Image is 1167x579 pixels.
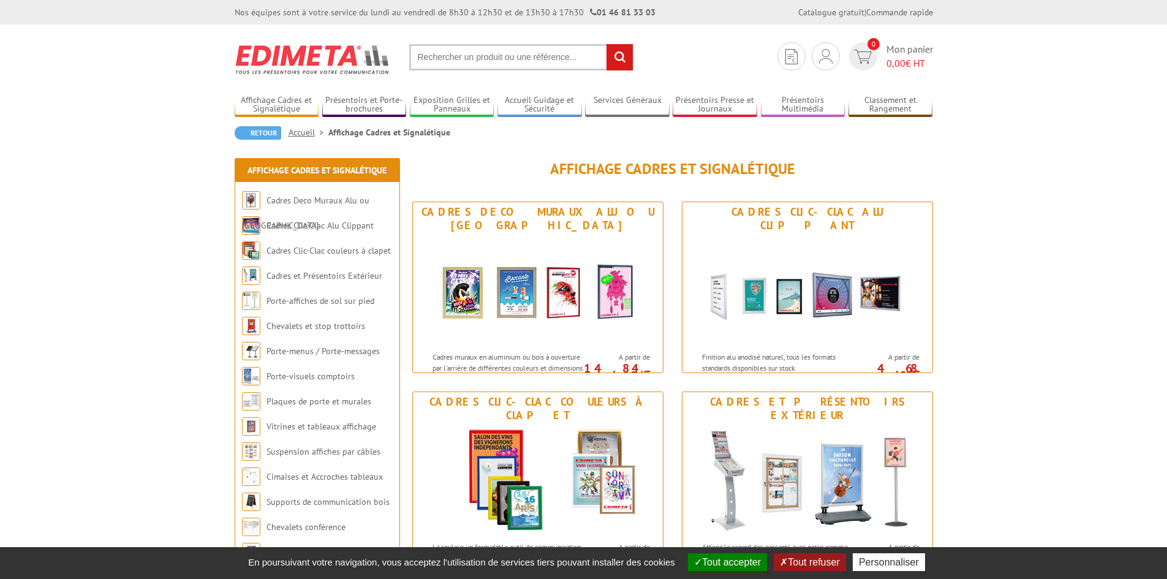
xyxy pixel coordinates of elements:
[266,320,365,331] a: Chevalets et stop trottoirs
[242,241,260,260] img: Cadres Clic-Clac couleurs à clapet
[857,542,920,552] span: A partir de
[328,126,450,138] li: Affichage Cadres et Signalétique
[289,127,328,138] a: Accueil
[685,395,929,422] div: Cadres et Présentoirs Extérieur
[886,57,905,69] span: 0,00
[702,352,854,373] p: Finition alu anodisé naturel, tous les formats standards disponibles sur stock.
[242,195,369,231] a: Cadres Deco Muraux Alu ou [GEOGRAPHIC_DATA]
[266,371,355,382] a: Porte-visuels comptoirs
[910,368,920,379] sup: HT
[886,42,933,70] span: Mon panier
[587,352,650,362] span: A partir de
[266,346,380,357] a: Porte-menus / Porte-messages
[585,95,670,115] a: Services Généraux
[798,7,864,18] a: Catalogue gratuit
[266,471,383,482] a: Cimaises et Accroches tableaux
[242,292,260,310] img: Porte-affiches de sol sur pied
[412,392,663,563] a: Cadres Clic-Clac couleurs à clapet Cadres Clic-Clac couleurs à clapet La couleur un formidable ou...
[867,38,880,50] span: 0
[242,442,260,461] img: Suspension affiches par câbles
[322,95,407,115] a: Présentoirs et Porte-brochures
[242,518,260,536] img: Chevalets conférence
[851,365,920,379] p: 4.68 €
[266,270,382,281] a: Cadres et Présentoirs Extérieur
[854,50,872,64] img: devis rapide
[242,557,681,567] span: En poursuivant votre navigation, vous acceptez l'utilisation de services tiers pouvant installer ...
[235,95,319,115] a: Affichage Cadres et Signalétique
[242,342,260,360] img: Porte-menus / Porte-messages
[587,542,650,552] span: A partir de
[798,6,933,18] div: |
[409,44,633,70] input: Rechercher un produit ou une référence...
[866,7,933,18] a: Commande rapide
[641,368,650,379] sup: HT
[425,425,651,535] img: Cadres Clic-Clac couleurs à clapet
[412,161,933,177] h1: Affichage Cadres et Signalétique
[694,425,921,535] img: Cadres et Présentoirs Extérieur
[266,220,374,231] a: Cadres Clic-Clac Alu Clippant
[242,317,260,335] img: Chevalets et stop trottoirs
[416,395,660,422] div: Cadres Clic-Clac couleurs à clapet
[410,95,494,115] a: Exposition Grilles et Panneaux
[247,165,387,176] a: Affichage Cadres et Signalétique
[774,553,845,571] button: Tout refuser
[682,202,933,373] a: Cadres Clic-Clac Alu Clippant Cadres Clic-Clac Alu Clippant Finition alu anodisé naturel, tous le...
[673,95,757,115] a: Présentoirs Presse et Journaux
[412,202,663,373] a: Cadres Deco Muraux Alu ou [GEOGRAPHIC_DATA] Cadres Deco Muraux Alu ou Bois Cadres muraux en alumi...
[266,295,374,306] a: Porte-affiches de sol sur pied
[242,543,260,561] img: Porte-affiches muraux
[606,44,633,70] input: rechercher
[235,6,655,18] div: Nos équipes sont à votre service du lundi au vendredi de 8h30 à 12h30 et de 13h30 à 17h30
[266,521,346,532] a: Chevalets conférence
[235,37,391,82] img: Edimeta
[242,467,260,486] img: Cimaises et Accroches tableaux
[848,95,933,115] a: Classement et Rangement
[497,95,582,115] a: Accueil Guidage et Sécurité
[785,49,798,64] img: devis rapide
[702,542,854,562] p: Attirez le regard des passants avec notre gamme de présentoirs et PLV pour l'extérieur
[242,493,260,511] img: Supports de communication bois
[242,267,260,285] img: Cadres et Présentoirs Extérieur
[819,49,833,64] img: devis rapide
[266,245,391,256] a: Cadres Clic-Clac couleurs à clapet
[266,421,376,432] a: Vitrines et tableaux affichage
[266,446,380,457] a: Suspension affiches par câbles
[682,392,933,563] a: Cadres et Présentoirs Extérieur Cadres et Présentoirs Extérieur Attirez le regard des passants av...
[853,553,925,571] button: Personnaliser (fenêtre modale)
[761,95,845,115] a: Présentoirs Multimédia
[846,42,933,70] a: devis rapide 0 Mon panier 0,00€ HT
[242,417,260,436] img: Vitrines et tableaux affichage
[242,392,260,411] img: Plaques de porte et murales
[694,235,921,346] img: Cadres Clic-Clac Alu Clippant
[688,553,767,571] button: Tout accepter
[685,205,929,232] div: Cadres Clic-Clac Alu Clippant
[235,126,281,140] a: Retour
[590,7,655,18] strong: 01 46 81 33 03
[266,396,371,407] a: Plaques de porte et murales
[432,352,584,394] p: Cadres muraux en aluminium ou bois à ouverture par l'arrière de différentes couleurs et dimension...
[425,235,651,346] img: Cadres Deco Muraux Alu ou Bois
[242,191,260,210] img: Cadres Deco Muraux Alu ou Bois
[886,56,933,70] span: € HT
[581,365,650,379] p: 14.84 €
[242,367,260,385] img: Porte-visuels comptoirs
[857,352,920,362] span: A partir de
[432,542,584,562] p: La couleur un formidable outil de communication pour véhiculer vos messages !
[416,205,660,232] div: Cadres Deco Muraux Alu ou [GEOGRAPHIC_DATA]
[266,496,390,507] a: Supports de communication bois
